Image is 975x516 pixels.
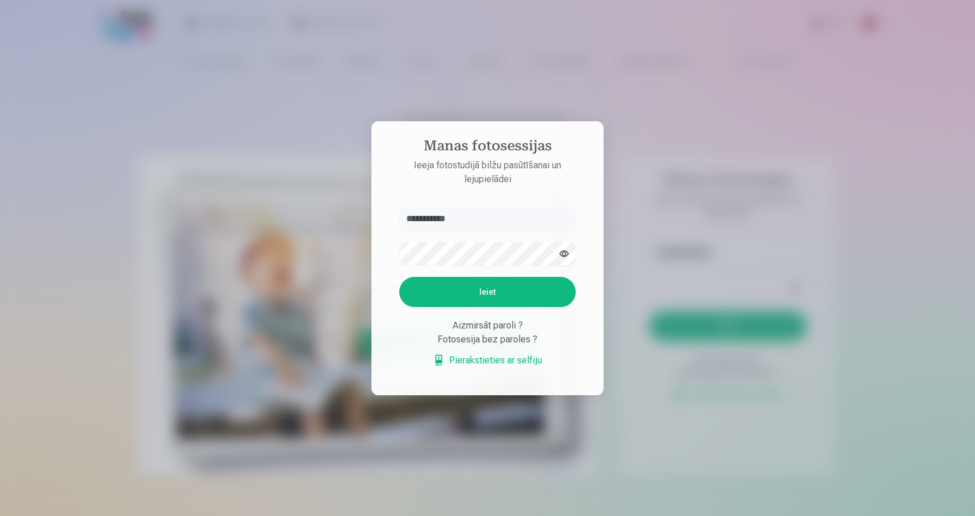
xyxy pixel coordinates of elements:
button: Ieiet [399,277,576,307]
a: Pierakstieties ar selfiju [433,353,542,367]
p: Ieeja fotostudijā bilžu pasūtīšanai un lejupielādei [388,158,587,186]
h4: Manas fotosessijas [388,138,587,158]
div: Fotosesija bez paroles ? [399,333,576,347]
div: Aizmirsāt paroli ? [399,319,576,333]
